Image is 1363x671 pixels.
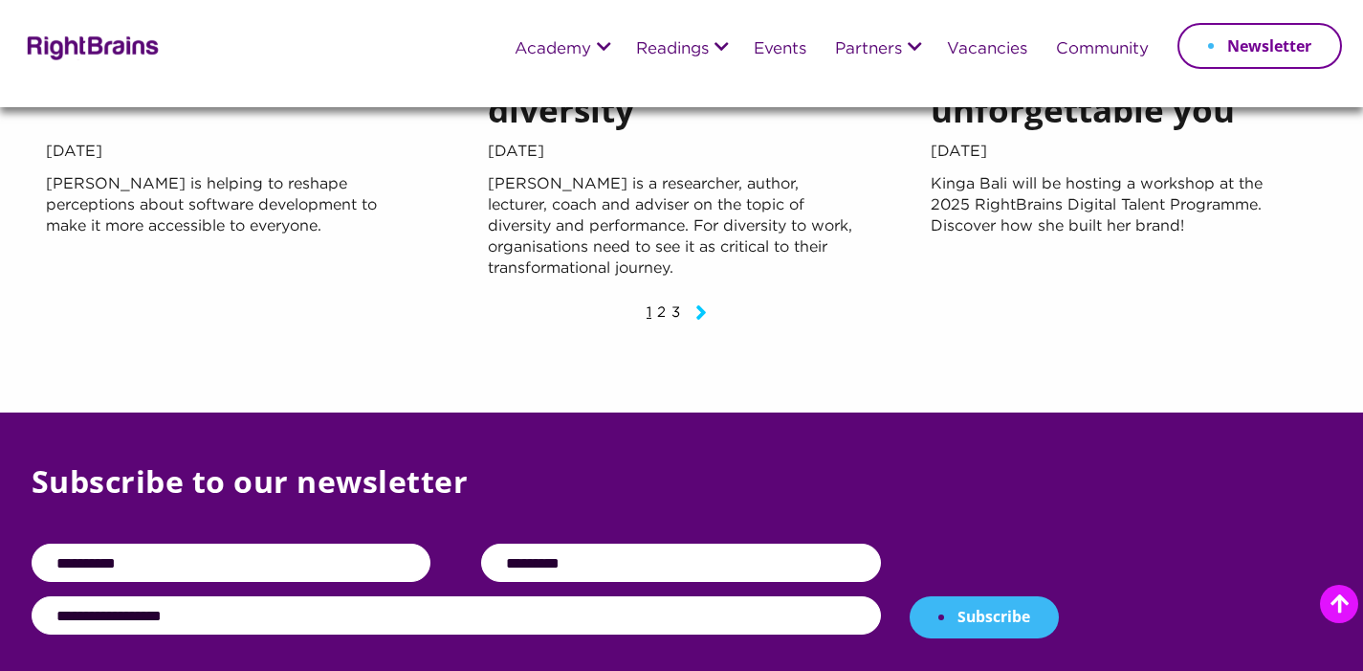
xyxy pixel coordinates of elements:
a: Readings [636,41,709,58]
p: Kinga Bali will be hosting a workshop at the 2025 RightBrains Digital Talent Programme. Discover ... [931,174,1298,280]
a: Community [1056,41,1149,58]
span: [DATE] [46,138,413,167]
a: Vacancies [947,41,1027,58]
p: [PERSON_NAME] is helping to reshape perceptions about software development to make it more access... [46,174,413,280]
a: 1 [647,306,651,319]
button: Subscribe [910,596,1059,638]
a: Partners [835,41,902,58]
span: [DATE] [488,138,855,167]
img: Rightbrains [21,33,160,60]
a: Academy [515,41,591,58]
a: 2 [657,306,666,319]
span: [DATE] [931,138,1298,167]
a: 3 [671,306,680,319]
a: Next page [686,310,716,323]
a: Newsletter [1177,23,1342,69]
a: Events [754,41,806,58]
p: Subscribe to our newsletter [32,460,1332,544]
p: [PERSON_NAME] is a researcher, author, lecturer, coach and adviser on the topic of diversity and ... [488,174,855,280]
